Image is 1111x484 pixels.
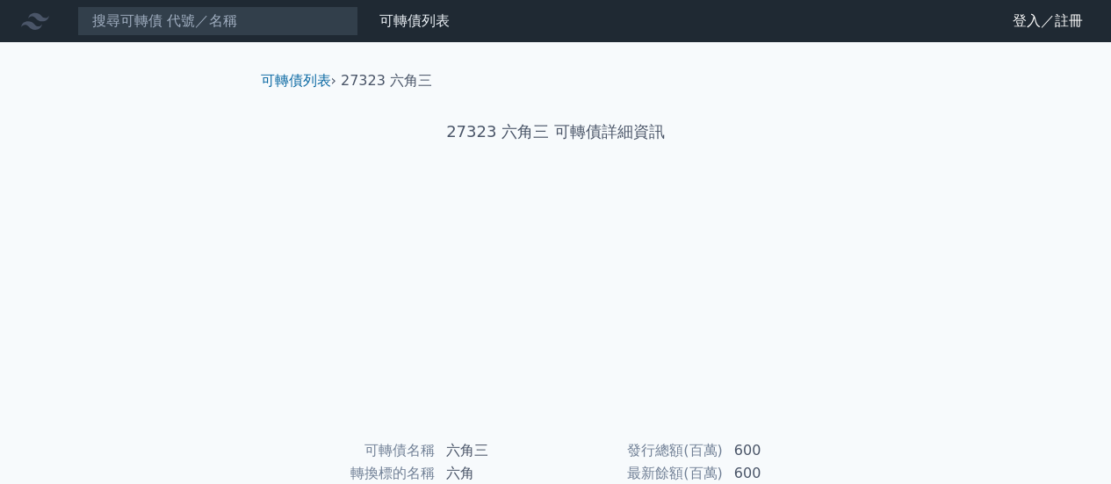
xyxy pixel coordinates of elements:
td: 發行總額(百萬) [556,439,724,462]
input: 搜尋可轉債 代號／名稱 [77,6,358,36]
td: 600 [724,439,844,462]
li: 27323 六角三 [341,70,432,91]
a: 可轉債列表 [261,72,331,89]
td: 可轉債名稱 [268,439,436,462]
h1: 27323 六角三 可轉債詳細資訊 [247,119,865,144]
td: 六角三 [436,439,556,462]
a: 可轉債列表 [379,12,450,29]
a: 登入／註冊 [999,7,1097,35]
li: › [261,70,336,91]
